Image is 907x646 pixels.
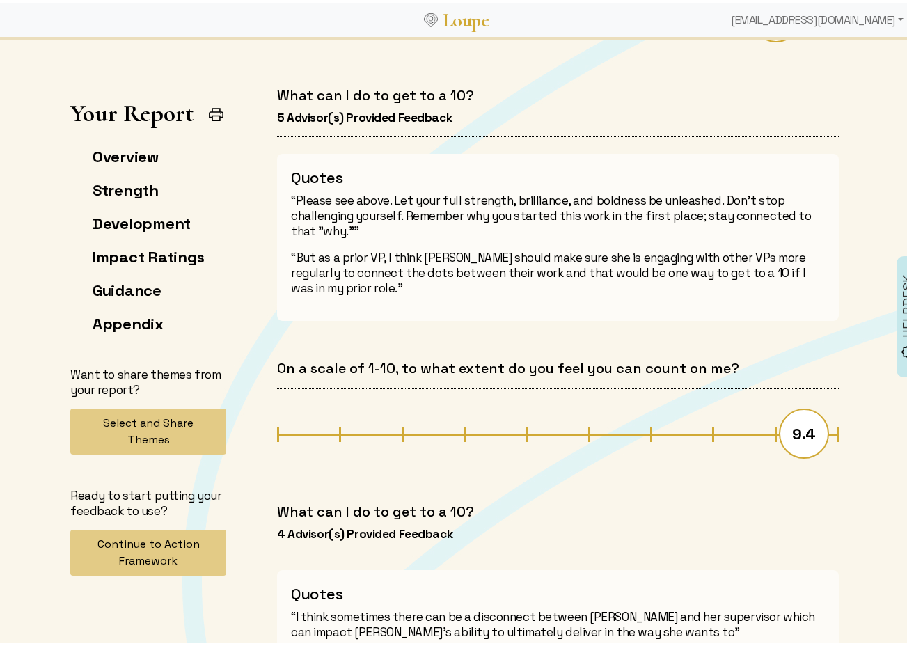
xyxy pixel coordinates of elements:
[291,606,825,636] p: “I think sometimes there can be a disconnect between [PERSON_NAME] and her supervisor which can i...
[93,143,159,163] a: Overview
[207,102,225,120] img: Print Icon
[291,246,825,292] p: “But as a prior VP, I think [PERSON_NAME] should make sure she is engaging with other VPs more re...
[291,189,825,235] p: “Please see above. Let your full strength, brilliance, and boldness be unleashed. Don't stop chal...
[93,177,159,196] a: Strength
[438,4,494,30] a: Loupe
[93,310,164,330] a: Appendix
[93,277,161,297] a: Guidance
[93,210,191,230] a: Development
[70,95,194,124] h1: Your Report
[291,581,825,600] h3: Quotes
[70,363,226,394] p: Want to share themes from your report?
[70,526,226,572] button: Continue to Action Framework
[277,84,839,101] h4: What can I do to get to a 10?
[779,405,829,455] div: 9.4
[202,97,230,125] button: Print Report
[277,500,839,517] h4: What can I do to get to a 10?
[70,405,226,451] button: Select and Share Themes
[277,107,839,122] h5: 5 Advisor(s) Provided Feedback
[277,356,839,374] h4: On a scale of 1-10, to what extent do you feel you can count on me?
[70,95,226,572] app-left-page-nav: Your Report
[424,10,438,24] img: Loupe Logo
[291,164,825,184] h3: Quotes
[70,484,226,515] p: Ready to start putting your feedback to use?
[93,244,204,263] a: Impact Ratings
[277,523,839,538] h5: 4 Advisor(s) Provided Feedback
